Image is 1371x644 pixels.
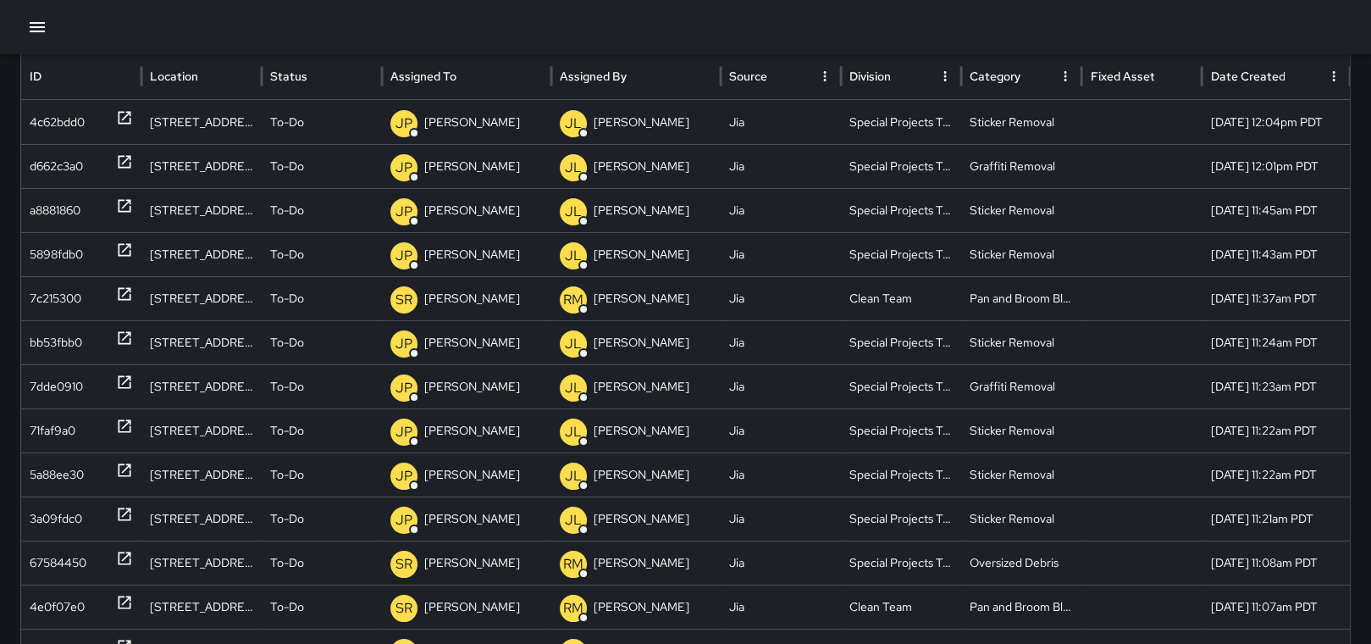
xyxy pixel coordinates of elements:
div: Special Projects Team [841,541,961,585]
div: Graffiti Removal [961,364,1081,408]
p: To-Do [270,277,304,320]
p: [PERSON_NAME] [594,145,689,188]
div: Special Projects Team [841,100,961,144]
div: Jia [721,364,841,408]
p: RM [563,554,583,575]
div: 22 Battery Street [141,408,262,452]
p: [PERSON_NAME] [424,321,520,364]
p: JP [395,466,412,486]
div: Division [849,69,891,84]
p: To-Do [270,409,304,452]
div: 456 Sutter Street [141,541,262,585]
div: Clean Team [841,585,961,629]
div: Pan and Broom Block Faces [961,585,1081,629]
div: Jia [721,585,841,629]
div: 10/6/2025, 11:22am PDT [1202,452,1350,497]
div: 5a88ee30 [30,453,84,497]
div: Sticker Removal [961,188,1081,232]
p: JP [395,510,412,530]
p: [PERSON_NAME] [594,541,689,585]
p: [PERSON_NAME] [424,277,520,320]
div: Pan and Broom Block Faces [961,276,1081,320]
div: Graffiti Removal [961,144,1081,188]
div: Jia [721,188,841,232]
div: Special Projects Team [841,320,961,364]
p: JP [395,334,412,354]
p: [PERSON_NAME] [424,586,520,629]
div: 22 Battery Street [141,364,262,408]
p: [PERSON_NAME] [424,145,520,188]
div: Sticker Removal [961,452,1081,497]
p: [PERSON_NAME] [424,453,520,497]
div: 22 Battery Street [141,452,262,497]
p: SR [395,290,412,310]
p: JL [565,202,582,222]
div: Date Created [1210,69,1285,84]
div: Special Projects Team [841,497,961,541]
p: RM [563,598,583,619]
p: [PERSON_NAME] [424,409,520,452]
div: Fixed Asset [1090,69,1154,84]
p: To-Do [270,189,304,232]
div: Special Projects Team [841,452,961,497]
div: 10/6/2025, 12:01pm PDT [1202,144,1350,188]
div: 1 Bush Street [141,585,262,629]
p: RM [563,290,583,310]
div: Sticker Removal [961,320,1081,364]
p: [PERSON_NAME] [424,497,520,541]
div: 5898fdb0 [30,233,83,276]
div: 10/6/2025, 11:24am PDT [1202,320,1350,364]
div: Jia [721,497,841,541]
div: 124 Market Street [141,188,262,232]
div: 4c62bdd0 [30,101,85,144]
div: d662c3a0 [30,145,83,188]
div: Jia [721,276,841,320]
div: Jia [721,100,841,144]
p: JL [565,334,582,354]
div: Jia [721,452,841,497]
div: Jia [721,408,841,452]
div: bb53fbb0 [30,321,82,364]
div: Sticker Removal [961,232,1081,276]
div: Jia [721,541,841,585]
p: SR [395,598,412,619]
p: To-Do [270,497,304,541]
button: Source column menu [813,64,837,88]
div: Jia [721,144,841,188]
div: 10/6/2025, 11:23am PDT [1202,364,1350,408]
div: Special Projects Team [841,144,961,188]
p: To-Do [270,453,304,497]
p: JL [565,510,582,530]
p: JL [565,466,582,486]
div: Status [270,69,307,84]
div: Sticker Removal [961,100,1081,144]
div: 444 Market Street [141,320,262,364]
div: Special Projects Team [841,364,961,408]
div: 10/6/2025, 11:37am PDT [1202,276,1350,320]
p: [PERSON_NAME] [424,101,520,144]
p: To-Do [270,233,304,276]
div: Jia [721,232,841,276]
div: 10/6/2025, 11:43am PDT [1202,232,1350,276]
button: Date Created column menu [1322,64,1346,88]
p: JP [395,246,412,266]
p: JP [395,378,412,398]
p: JL [565,378,582,398]
p: JP [395,158,412,178]
div: a8881860 [30,189,80,232]
div: 10/6/2025, 12:04pm PDT [1202,100,1350,144]
p: JP [395,114,412,134]
div: 71faf9a0 [30,409,75,452]
div: 525 Market Street [141,100,262,144]
p: To-Do [270,541,304,585]
p: [PERSON_NAME] [424,189,520,232]
p: To-Do [270,101,304,144]
p: [PERSON_NAME] [424,233,520,276]
p: To-Do [270,365,304,408]
div: ID [30,69,41,84]
p: JL [565,422,582,442]
p: [PERSON_NAME] [594,277,689,320]
div: 67584450 [30,541,86,585]
button: Category column menu [1053,64,1077,88]
div: Sticker Removal [961,408,1081,452]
